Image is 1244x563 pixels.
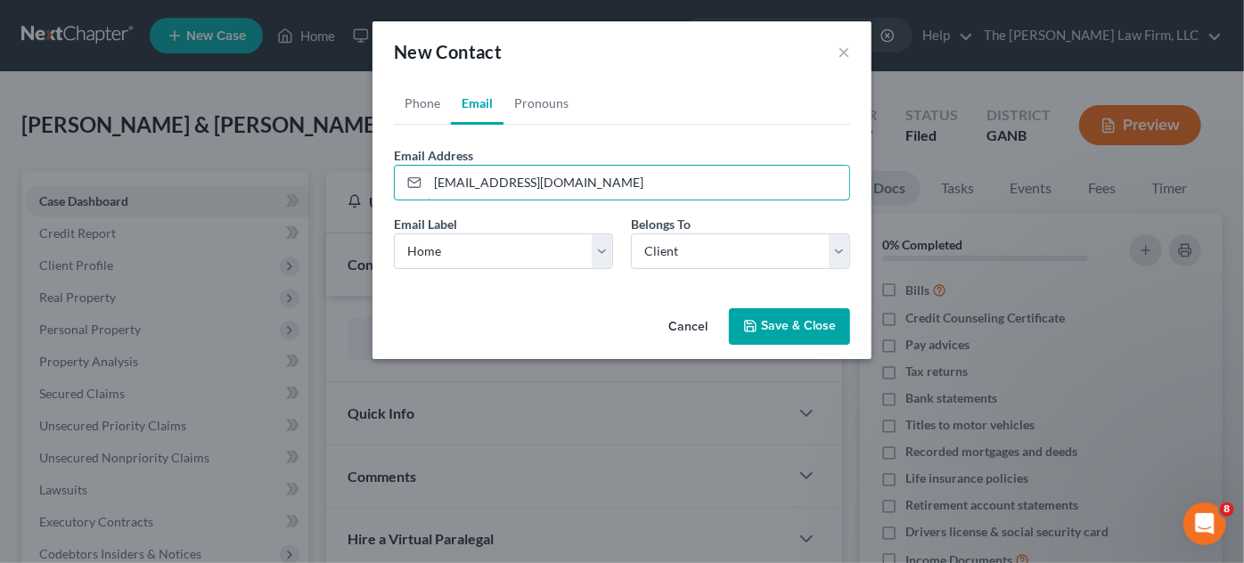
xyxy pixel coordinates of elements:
[394,215,457,233] label: Email Label
[729,308,850,346] button: Save & Close
[654,310,722,346] button: Cancel
[838,41,850,62] button: ×
[394,146,473,165] label: Email Address
[428,166,849,200] input: Email Address
[1183,502,1226,545] iframe: Intercom live chat
[503,82,579,125] a: Pronouns
[394,41,502,62] span: New Contact
[1220,502,1234,517] span: 8
[451,82,503,125] a: Email
[394,82,451,125] a: Phone
[631,216,691,232] span: Belongs To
